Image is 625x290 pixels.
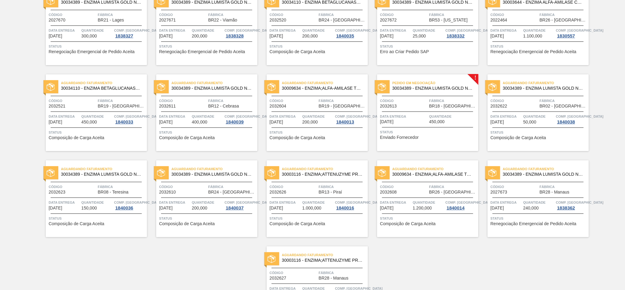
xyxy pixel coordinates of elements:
span: 29/10/2025 [491,206,504,210]
div: 1838327 [114,33,134,38]
span: 30034389 - ENZIMA LUMISTA GOLD NOVONESIS 25KG [503,172,584,177]
span: 30009634 - ENZIMA;ALFA-AMILASE TERMOESTÁVEL;TERMAMY [282,86,363,91]
span: Composição de Carga Aceita [49,135,104,140]
span: 2032627 [270,276,287,280]
span: Status [49,215,145,221]
span: Fábrica [208,184,256,190]
span: Data entrega [270,199,301,206]
img: status [157,83,165,91]
img: status [47,83,55,91]
span: Enviado Fornecedor [380,135,419,140]
span: Status [49,43,145,49]
span: Fábrica [98,98,145,104]
span: Status [380,43,477,49]
span: Status [270,215,366,221]
span: Quantidade [413,27,444,33]
span: Aguardando Faturamento [172,166,257,172]
div: 1840014 [446,206,466,210]
span: 2032613 [380,104,397,108]
span: 200,000 [302,34,318,38]
span: Fábrica [319,184,366,190]
span: Código [380,184,428,190]
span: Status [380,129,477,135]
span: Data entrega [491,27,522,33]
img: status [268,83,276,91]
span: Código [491,98,538,104]
span: Quantidade [523,199,554,206]
span: Aguardando Faturamento [392,166,478,172]
span: 2032623 [49,190,66,194]
span: Fábrica [429,98,477,104]
span: Fábrica [429,12,477,18]
span: Fábrica [540,98,587,104]
span: Quantidade [192,27,223,33]
span: Composição de Carga Aceita [49,221,104,226]
a: statusAguardando Faturamento30034389 - ENZIMA LUMISTA GOLD NOVONESIS 25KGCódigo2032623FábricaBR08... [37,160,147,237]
span: 05/10/2025 [491,120,504,124]
a: Comp. [GEOGRAPHIC_DATA]1840038 [556,113,587,124]
span: Comp. Carga [335,27,383,33]
span: 150,000 [81,206,97,210]
a: Comp. [GEOGRAPHIC_DATA]1840037 [225,199,256,210]
span: BR28 - Manaus [319,276,349,280]
span: Quantidade [81,199,113,206]
span: 30034389 - ENZIMA LUMISTA GOLD NOVONESIS 25KG [172,86,253,91]
div: 1840035 [335,33,355,38]
img: status [488,83,496,91]
span: 29/09/2025 [380,34,394,38]
span: Status [380,215,477,221]
span: BR18 - Pernambuco [429,104,477,108]
span: 25,000 [413,34,426,38]
span: 07/10/2025 [270,206,283,210]
span: Composição de Carga Aceita [159,221,215,226]
a: Comp. [GEOGRAPHIC_DATA]1838332 [446,27,477,38]
span: BR19 - Nova Rio [98,104,145,108]
span: Data entrega [270,27,301,33]
span: 05/10/2025 [49,206,62,210]
span: 30034389 - ENZIMA LUMISTA GOLD NOVONESIS 25KG [503,86,584,91]
a: !statusPedido em Negociação30034389 - ENZIMA LUMISTA GOLD NOVONESIS 25KGCódigo2032613FábricaBR18 ... [368,74,478,151]
span: Comp. Carga [556,27,604,33]
span: Fábrica [208,12,256,18]
div: 1838332 [446,33,466,38]
a: statusAguardando Faturamento30034389 - ENZIMA LUMISTA GOLD NOVONESIS 25KGCódigo2027673FábricaBR28... [478,160,589,237]
a: statusAguardando Faturamento30034110 - ENZIMA BETAGLUCANASE ULTRAFLO PRIMECódigo2032521FábricaBR1... [37,74,147,151]
span: 02/10/2025 [49,120,62,124]
span: Data entrega [159,113,191,120]
span: 05/10/2025 [159,206,173,210]
img: status [47,169,55,177]
span: Data entrega [380,27,411,33]
span: 1.200,000 [413,206,432,210]
span: 30034389 - ENZIMA LUMISTA GOLD NOVONESIS 25KG [61,172,142,177]
div: 1840033 [114,120,134,124]
span: Comp. Carga [335,113,383,120]
span: Status [270,43,366,49]
span: Status [159,129,256,135]
a: Comp. [GEOGRAPHIC_DATA]1838362 [556,199,587,210]
a: Comp. [GEOGRAPHIC_DATA]1838328 [225,27,256,38]
span: BR26 - Uberlândia [429,190,477,194]
span: BR28 - Manaus [540,190,569,194]
span: BR53 - Colorado [429,18,468,22]
a: Comp. [GEOGRAPHIC_DATA]1840014 [446,199,477,210]
span: Quantidade [429,113,477,120]
span: Aguardando Faturamento [282,80,368,86]
span: BR12 - Cebrasa [208,104,239,108]
span: 29/09/2025 [159,34,173,38]
span: Aguardando Faturamento [172,80,257,86]
a: statusAguardando Faturamento30003116 - ENZIMA;ATTENUZYME PRO;NOVOZYMES;Código2032626FábricaBR13 -... [257,160,368,237]
span: 200,000 [192,34,207,38]
span: Data entrega [49,113,80,120]
span: Código [159,98,207,104]
span: Status [49,129,145,135]
span: Erro ao Criar Pedido SAP [380,49,429,54]
span: Aguardando Faturamento [61,80,147,86]
span: 400,000 [192,120,207,124]
span: Status [270,129,366,135]
span: Data entrega [491,199,522,206]
div: 1840013 [335,120,355,124]
span: Aguardando Faturamento [503,80,589,86]
a: Comp. [GEOGRAPHIC_DATA]1840013 [335,113,366,124]
span: 30034110 - ENZIMA BETAGLUCANASE ULTRAFLO PRIME [61,86,142,91]
span: 50,000 [523,120,536,124]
